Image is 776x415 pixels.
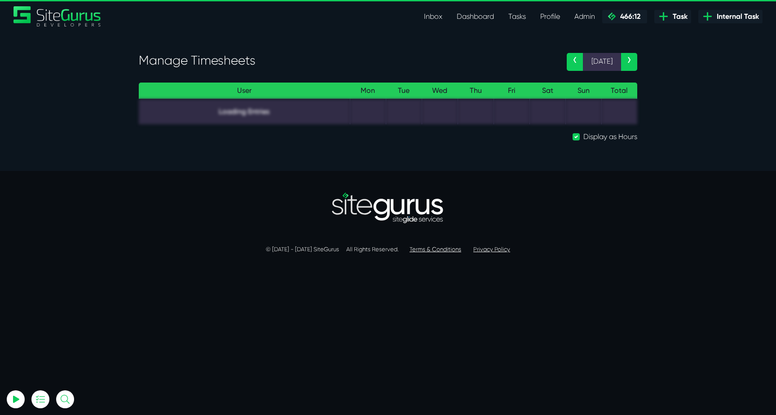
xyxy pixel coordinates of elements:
[698,10,763,23] a: Internal Task
[567,8,602,26] a: Admin
[533,8,567,26] a: Profile
[139,245,637,254] p: © [DATE] - [DATE] SiteGurus All Rights Reserved.
[583,53,621,71] span: [DATE]
[567,53,583,71] a: ‹
[565,83,601,99] th: Sun
[350,83,386,99] th: Mon
[410,246,461,253] a: Terms & Conditions
[417,8,450,26] a: Inbox
[422,83,458,99] th: Wed
[669,11,688,22] span: Task
[654,10,691,23] a: Task
[13,6,101,26] a: SiteGurus
[583,131,637,142] label: Display as Hours
[13,6,101,26] img: Sitegurus Logo
[501,8,533,26] a: Tasks
[139,83,350,99] th: User
[458,83,494,99] th: Thu
[473,246,510,253] a: Privacy Policy
[621,53,637,71] a: ›
[494,83,529,99] th: Fri
[529,83,565,99] th: Sat
[602,10,647,23] a: 466:12
[450,8,501,26] a: Dashboard
[386,83,422,99] th: Tue
[617,12,640,21] span: 466:12
[139,53,553,68] h3: Manage Timesheets
[139,99,350,124] td: Loading Entries
[713,11,759,22] span: Internal Task
[601,83,637,99] th: Total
